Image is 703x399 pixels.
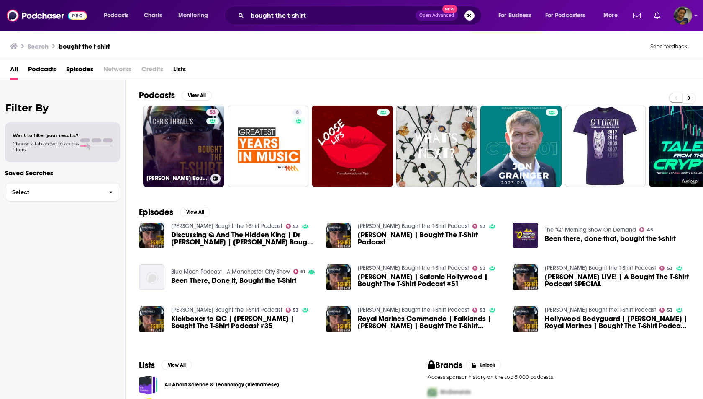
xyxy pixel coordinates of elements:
span: 61 [300,270,305,274]
button: Open AdvancedNew [416,10,458,21]
p: Saved Searches [5,169,120,177]
span: Want to filter your results? [13,132,79,138]
a: 6 [292,109,302,116]
button: Select [5,183,120,202]
a: Chris Thrall's Bought the T-Shirt Podcast [358,223,469,230]
h2: Brands [428,360,462,370]
span: Podcasts [28,62,56,80]
span: Choose a tab above to access filters. [13,141,79,153]
a: Show notifications dropdown [651,8,664,23]
span: 53 [480,308,486,312]
a: 6 [228,106,309,187]
span: Networks [103,62,131,80]
a: PodcastsView All [139,90,212,101]
img: Discussing Q And The Hidden King | Dr Charles Ward | Chris Thrall's Bought The T-Shirt Podcast | ... [139,223,164,248]
button: View All [182,91,212,101]
a: 53[PERSON_NAME] Bought the T-Shirt Podcast [143,106,224,187]
a: Charts [139,9,167,22]
a: Chris Thrall's Bought the T-Shirt Podcast [545,264,656,272]
img: Been There, Done It, Bought the T-Shirt [139,264,164,290]
span: 53 [480,225,486,228]
button: open menu [493,9,542,22]
span: Open Advanced [419,13,454,18]
h2: Podcasts [139,90,175,101]
a: 53 [472,266,486,271]
img: Royal Marines Commando | Falklands | Russell Berriman | Bought The T-Shirt Podcast #39 [326,306,351,332]
h2: Lists [139,360,155,370]
span: 45 [647,228,653,232]
a: Discussing Q And The Hidden King | Dr Charles Ward | Chris Thrall's Bought The T-Shirt Podcast | ... [171,231,316,246]
a: Episodes [66,62,93,80]
a: 53 [206,109,219,116]
a: 53 [472,308,486,313]
button: Show profile menu [674,6,692,25]
span: 53 [667,267,673,270]
span: 53 [293,308,299,312]
a: Chris Thrall's Bought the T-Shirt Podcast [545,306,656,313]
a: 53 [472,224,486,229]
a: All About Science & Technology (Vietnamese) [139,376,158,394]
a: Blue Moon Podcast - A Manchester City Show [171,268,290,275]
a: All About Science & Technology (Vietnamese) [164,380,279,389]
a: 45 [639,227,653,232]
span: For Podcasters [545,10,585,21]
span: 53 [210,109,216,117]
a: The "Q" Morning Show On Demand [545,226,636,233]
span: Been There, Done It, Bought the T-Shirt [171,277,296,284]
span: Hollywood Bodyguard | [PERSON_NAME] | Royal Marines | Bought The T-Shirt Podcast #55 [545,315,690,329]
span: Charts [144,10,162,21]
img: Robbie Williams | Satanic Hollywood | Bought The T-Shirt Podcast #51 [326,264,351,290]
span: Select [5,189,102,195]
div: Search podcasts, credits, & more... [232,6,490,25]
a: Show notifications dropdown [630,8,644,23]
span: For Business [498,10,531,21]
a: 53 [286,224,299,229]
button: View All [162,360,192,370]
span: More [603,10,618,21]
button: open menu [540,9,598,22]
button: Send feedback [648,43,690,50]
span: 6 [296,109,299,117]
img: Kickboxer to QC | Naz Hussain | Bought The T-Shirt Podcast #35 [139,306,164,332]
a: Royal Marines Commando | Falklands | Russell Berriman | Bought The T-Shirt Podcast #39 [358,315,503,329]
span: 53 [293,225,299,228]
button: open menu [598,9,628,22]
input: Search podcasts, credits, & more... [247,9,416,22]
a: Chris Thrall's Bought the T-Shirt Podcast [171,306,282,313]
img: Podchaser - Follow, Share and Rate Podcasts [7,8,87,23]
a: Chris Thrall's Bought the T-Shirt Podcast [358,306,469,313]
a: EpisodesView All [139,207,210,218]
a: 53 [286,308,299,313]
img: Alex Reid LIVE! | A Bought The T-Shirt Podcast SPECIAL [513,264,538,290]
img: User Profile [674,6,692,25]
span: Podcasts [104,10,128,21]
span: Credits [141,62,163,80]
img: Hollywood Bodyguard | Jack English | Royal Marines | Bought The T-Shirt Podcast #55 [513,306,538,332]
a: Alex Reid LIVE! | A Bought The T-Shirt Podcast SPECIAL [545,273,690,288]
a: Chris Thrall's Bought the T-Shirt Podcast [358,264,469,272]
h3: Search [28,42,49,50]
button: open menu [98,9,139,22]
span: Been there, done that, bought the t-shirt [545,235,676,242]
span: All [10,62,18,80]
span: 53 [667,308,673,312]
span: Royal Marines Commando | Falklands | [PERSON_NAME] | Bought The T-Shirt Podcast #39 [358,315,503,329]
span: [PERSON_NAME] | Satanic Hollywood | Bought The T-Shirt Podcast #51 [358,273,503,288]
a: Kickboxer to QC | Naz Hussain | Bought The T-Shirt Podcast #35 [171,315,316,329]
img: Been there, done that, bought the t-shirt [513,223,538,248]
span: Monitoring [178,10,208,21]
h2: Filter By [5,102,120,114]
span: New [442,5,457,13]
button: Unlock [466,360,501,370]
a: Robbie Williams | Satanic Hollywood | Bought The T-Shirt Podcast #51 [358,273,503,288]
a: 61 [293,269,305,274]
span: Logged in as sabrinajohnson [674,6,692,25]
span: Lists [173,62,186,80]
